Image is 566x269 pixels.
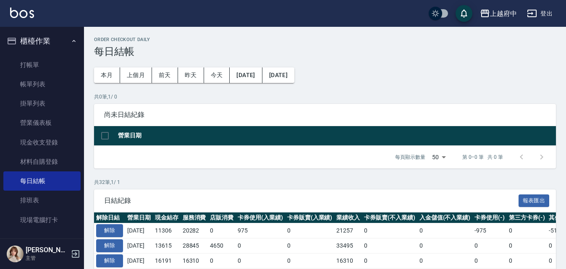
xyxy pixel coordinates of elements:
td: 16310 [181,253,208,268]
span: 日結紀錄 [104,197,519,205]
th: 卡券販賣(入業績) [285,212,335,223]
td: 0 [236,238,285,253]
td: 0 [417,223,473,238]
td: 13615 [153,238,181,253]
td: 0 [507,223,547,238]
button: 報表匯出 [519,194,550,207]
button: 解除 [96,224,123,237]
td: -975 [472,223,507,238]
button: 前天 [152,67,178,83]
h5: [PERSON_NAME] [26,246,68,254]
button: 上越府中 [477,5,520,22]
td: 0 [208,253,236,268]
span: 尚未日結紀錄 [104,111,546,119]
td: 0 [417,238,473,253]
button: 本月 [94,67,120,83]
div: 50 [429,146,449,168]
th: 營業日期 [116,126,556,146]
p: 共 0 筆, 1 / 0 [94,93,556,101]
th: 店販消費 [208,212,236,223]
td: 0 [362,223,417,238]
h2: Order checkout daily [94,37,556,42]
th: 入金儲值(不入業績) [417,212,473,223]
td: [DATE] [125,223,153,238]
td: 0 [472,253,507,268]
img: Person [7,246,24,262]
button: [DATE] [230,67,262,83]
a: 材料自購登錄 [3,152,81,171]
td: 0 [362,253,417,268]
th: 卡券販賣(不入業績) [362,212,417,223]
a: 報表匯出 [519,196,550,204]
button: 登出 [524,6,556,21]
td: 16191 [153,253,181,268]
button: 今天 [204,67,230,83]
td: 21257 [334,223,362,238]
img: Logo [10,8,34,18]
th: 解除日結 [94,212,125,223]
button: 解除 [96,239,123,252]
th: 服務消費 [181,212,208,223]
button: 解除 [96,254,123,267]
td: 33495 [334,238,362,253]
a: 排班表 [3,191,81,210]
td: 16310 [334,253,362,268]
td: 4650 [208,238,236,253]
th: 營業日期 [125,212,153,223]
td: 0 [285,238,335,253]
td: [DATE] [125,238,153,253]
td: 0 [236,253,285,268]
td: 0 [507,238,547,253]
td: 0 [208,223,236,238]
th: 卡券使用(入業績) [236,212,285,223]
a: 營業儀表板 [3,113,81,132]
a: 掛單列表 [3,94,81,113]
th: 現金結存 [153,212,181,223]
td: 0 [472,238,507,253]
th: 第三方卡券(-) [507,212,547,223]
h3: 每日結帳 [94,46,556,57]
td: 20282 [181,223,208,238]
th: 卡券使用(-) [472,212,507,223]
button: 預約管理 [3,233,81,255]
button: 昨天 [178,67,204,83]
td: 0 [362,238,417,253]
button: save [456,5,472,22]
p: 每頁顯示數量 [395,153,425,161]
p: 共 32 筆, 1 / 1 [94,178,556,186]
th: 業績收入 [334,212,362,223]
a: 打帳單 [3,55,81,75]
td: 975 [236,223,285,238]
a: 帳單列表 [3,75,81,94]
td: 0 [285,253,335,268]
button: 上個月 [120,67,152,83]
p: 主管 [26,254,68,262]
td: 11306 [153,223,181,238]
div: 上越府中 [490,8,517,19]
td: 28845 [181,238,208,253]
a: 現場電腦打卡 [3,210,81,230]
td: 0 [507,253,547,268]
button: [DATE] [262,67,294,83]
a: 每日結帳 [3,171,81,191]
td: [DATE] [125,253,153,268]
button: 櫃檯作業 [3,30,81,52]
td: 0 [285,223,335,238]
td: 0 [417,253,473,268]
a: 現金收支登錄 [3,133,81,152]
p: 第 0–0 筆 共 0 筆 [462,153,503,161]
